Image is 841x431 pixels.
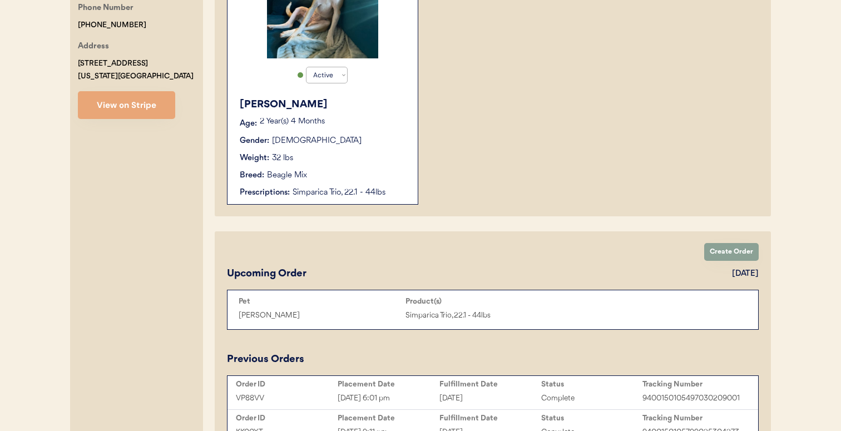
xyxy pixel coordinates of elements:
div: [STREET_ADDRESS] [US_STATE][GEOGRAPHIC_DATA] [78,57,194,83]
div: [DATE] [732,268,759,280]
div: Product(s) [405,297,572,306]
div: Simparica Trio, 22.1 - 44lbs [405,309,572,322]
div: Pet [239,297,405,306]
button: View on Stripe [78,91,175,119]
div: [DEMOGRAPHIC_DATA] [272,135,362,147]
div: Phone Number [78,2,133,16]
div: Fulfillment Date [439,414,541,423]
div: Tracking Number [642,380,744,389]
div: Weight: [240,152,269,164]
div: Prescriptions: [240,187,290,199]
div: Complete [541,392,643,405]
div: [PERSON_NAME] [239,309,405,322]
button: Create Order [704,243,759,261]
p: 2 Year(s) 4 Months [260,118,407,126]
div: [PHONE_NUMBER] [78,19,146,32]
div: Order ID [236,380,338,389]
div: Age: [240,118,257,130]
div: [DATE] 6:01 pm [338,392,439,405]
div: Placement Date [338,414,439,423]
div: Upcoming Order [227,266,306,281]
div: Simparica Trio, 22.1 - 44lbs [293,187,407,199]
div: Status [541,380,643,389]
div: Previous Orders [227,352,304,367]
div: 32 lbs [272,152,293,164]
div: Breed: [240,170,264,181]
div: 9400150105497030209001 [642,392,744,405]
div: [DATE] [439,392,541,405]
div: Status [541,414,643,423]
div: Placement Date [338,380,439,389]
div: Tracking Number [642,414,744,423]
div: VP88VV [236,392,338,405]
div: Beagle Mix [267,170,307,181]
div: [PERSON_NAME] [240,97,407,112]
div: Address [78,40,109,54]
div: Order ID [236,414,338,423]
div: Fulfillment Date [439,380,541,389]
div: Gender: [240,135,269,147]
